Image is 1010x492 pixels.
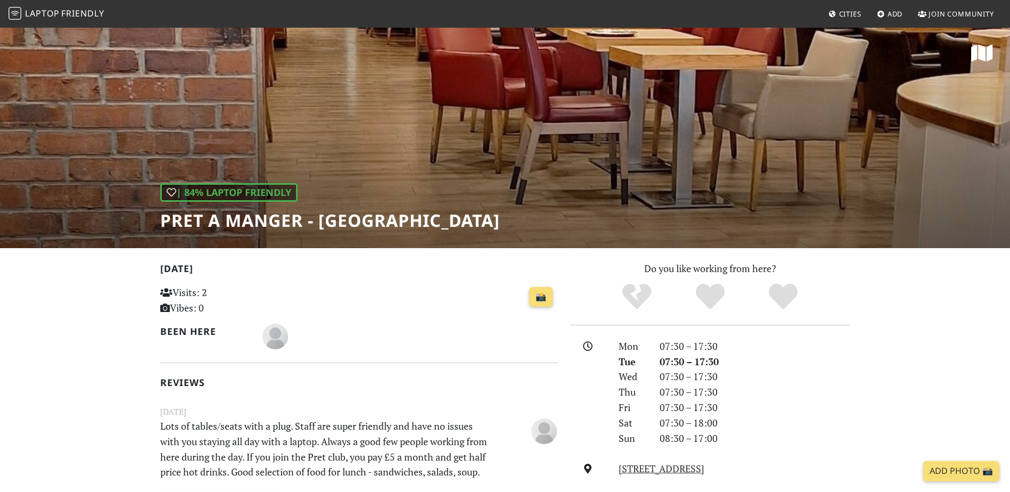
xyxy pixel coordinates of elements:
div: | 84% Laptop Friendly [160,183,298,202]
a: LaptopFriendly LaptopFriendly [9,5,104,23]
p: Lots of tables/seats with a plug. Staff are super friendly and have no issues with you staying al... [154,419,496,480]
div: Tue [612,354,653,370]
div: 07:30 – 17:30 [653,369,857,384]
div: 07:30 – 17:30 [653,400,857,415]
a: Add Photo 📸 [923,461,999,481]
div: Fri [612,400,653,415]
h2: Reviews [160,377,557,388]
div: Sat [612,415,653,431]
div: 07:30 – 18:00 [653,415,857,431]
span: M W [262,329,288,342]
small: [DATE] [154,405,564,419]
div: Thu [612,384,653,400]
p: Visits: 2 Vibes: 0 [160,285,284,316]
span: M W [531,423,557,436]
div: 07:30 – 17:30 [653,354,857,370]
a: Add [873,4,907,23]
img: blank-535327c66bd565773addf3077783bbfce4b00ec00e9fd257753287c682c7fa38.png [262,324,288,349]
div: No [600,282,674,311]
div: Mon [612,339,653,354]
div: Yes [674,282,747,311]
span: Add [888,9,903,19]
a: [STREET_ADDRESS] [619,462,704,475]
div: Sun [612,431,653,446]
a: 📸 [529,287,553,307]
h2: [DATE] [160,263,557,278]
h2: Been here [160,326,250,337]
h1: Pret A Manger - [GEOGRAPHIC_DATA] [160,210,500,231]
img: LaptopFriendly [9,7,21,20]
span: Cities [839,9,861,19]
div: 07:30 – 17:30 [653,339,857,354]
a: Join Community [914,4,998,23]
div: 07:30 – 17:30 [653,384,857,400]
p: Do you like working from here? [570,261,850,276]
div: 08:30 – 17:00 [653,431,857,446]
span: Friendly [61,7,104,19]
div: Wed [612,369,653,384]
span: Join Community [929,9,994,19]
img: blank-535327c66bd565773addf3077783bbfce4b00ec00e9fd257753287c682c7fa38.png [531,419,557,444]
span: Laptop [25,7,60,19]
div: Definitely! [746,282,820,311]
a: Cities [824,4,866,23]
